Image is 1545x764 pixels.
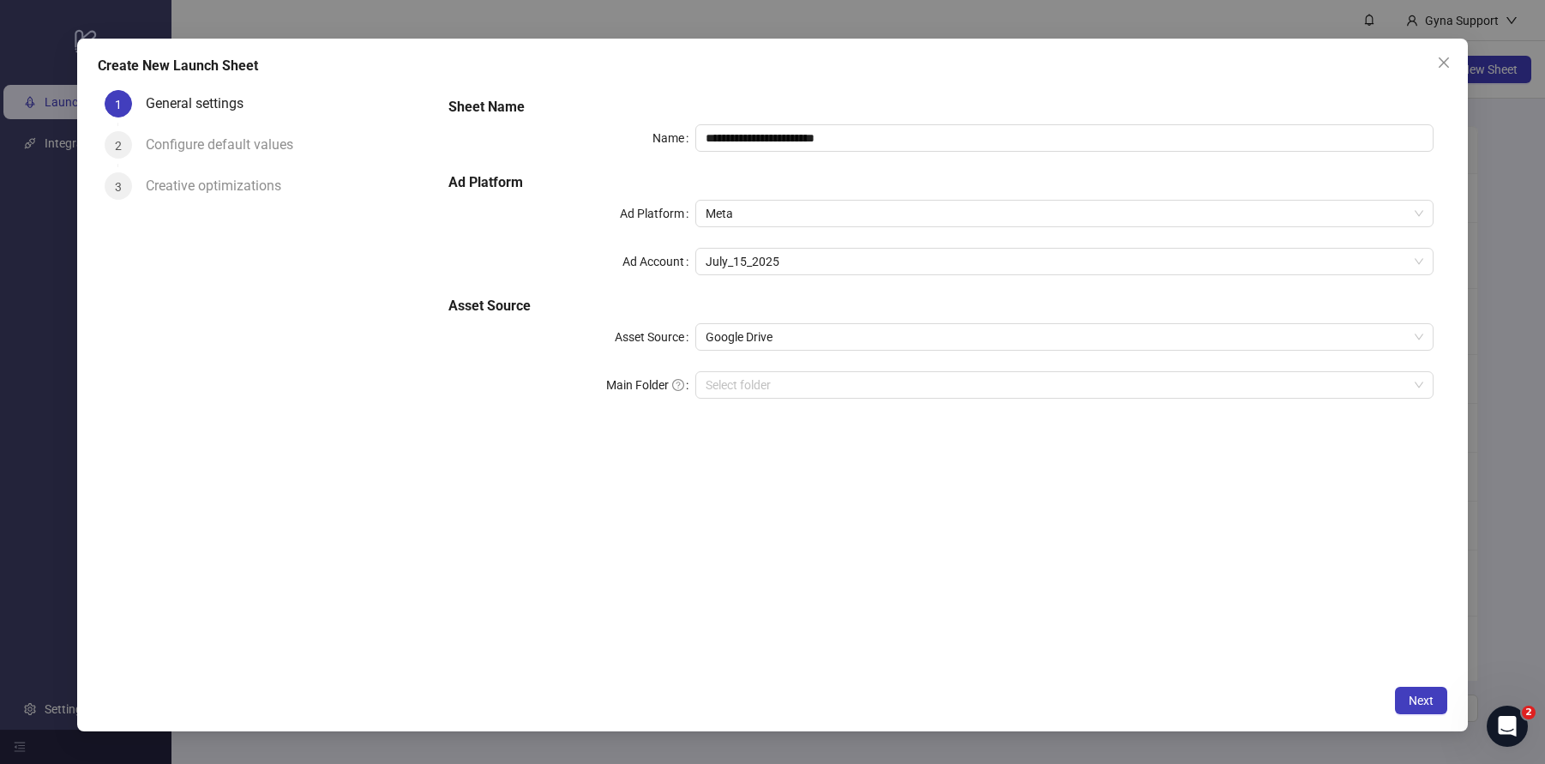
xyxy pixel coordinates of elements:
[620,200,695,227] label: Ad Platform
[652,124,695,152] label: Name
[1437,56,1451,69] span: close
[1430,49,1458,76] button: Close
[146,172,295,200] div: Creative optimizations
[606,371,695,399] label: Main Folder
[672,379,684,391] span: question-circle
[706,249,1423,274] span: July_15_2025
[706,324,1423,350] span: Google Drive
[449,296,1434,316] h5: Asset Source
[115,97,122,111] span: 1
[115,179,122,193] span: 3
[615,323,695,351] label: Asset Source
[622,248,695,275] label: Ad Account
[98,56,1447,76] div: Create New Launch Sheet
[695,124,1434,152] input: Name
[706,201,1423,226] span: Meta
[1395,686,1447,713] button: Next
[1409,693,1434,707] span: Next
[449,97,1434,117] h5: Sheet Name
[1522,706,1536,719] span: 2
[146,90,257,117] div: General settings
[1487,706,1528,747] iframe: Intercom live chat
[449,172,1434,193] h5: Ad Platform
[115,138,122,152] span: 2
[146,131,307,159] div: Configure default values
